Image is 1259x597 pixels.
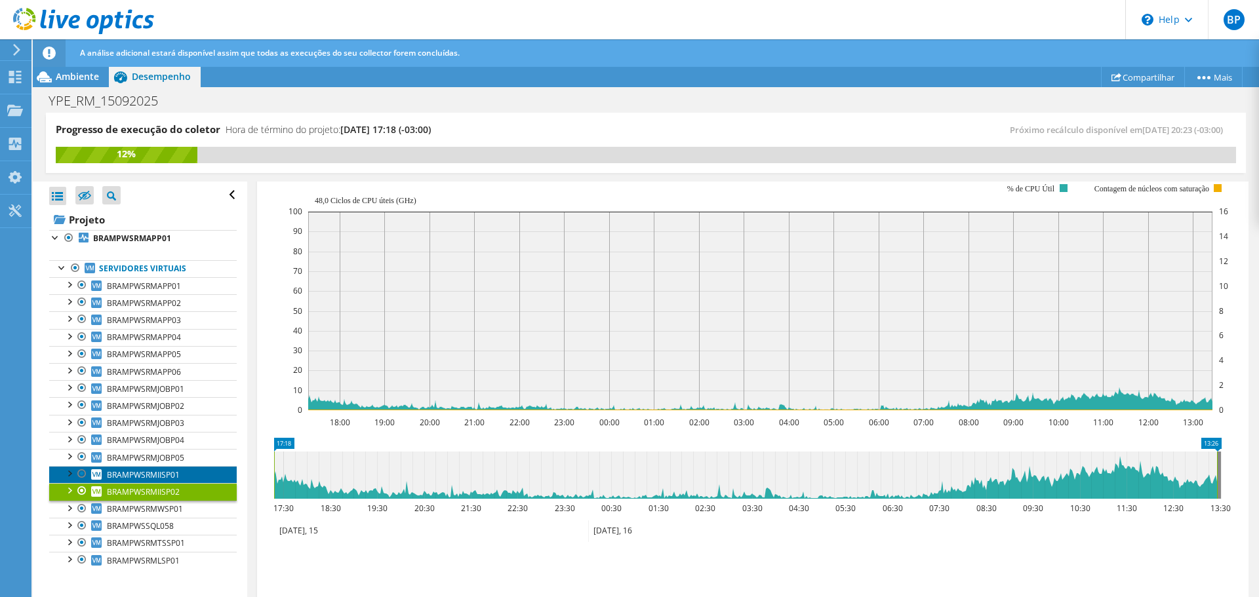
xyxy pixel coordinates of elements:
a: BRAMPWSRMTSSP01 [49,535,237,552]
span: Próximo recálculo disponível em [1010,124,1229,136]
text: 50 [293,305,302,317]
text: 18:30 [321,503,341,514]
text: 16 [1219,206,1228,217]
text: 02:00 [689,417,709,428]
text: 01:00 [644,417,664,428]
text: 00:00 [599,417,620,428]
text: 05:00 [824,417,844,428]
text: 100 [289,206,302,217]
a: BRAMPWSRMJOBP04 [49,432,237,449]
a: BRAMPWSRMJOBP05 [49,449,237,466]
a: BRAMPWSRMAPP01 [49,277,237,294]
span: BRAMPWSRMAPP04 [107,332,181,343]
a: Mais [1184,67,1243,87]
span: BRAMPWSRMIISP01 [107,469,180,480]
text: 60 [293,285,302,296]
a: BRAMPWSRMAPP05 [49,346,237,363]
span: BRAMPWSRMIISP02 [107,486,180,497]
text: 4 [1219,355,1224,366]
span: BRAMPWSRMAPP02 [107,298,181,309]
text: 20:00 [420,417,440,428]
text: 70 [293,265,302,277]
a: BRAMPWSRMAPP04 [49,329,237,346]
a: BRAMPWSRMIISP01 [49,466,237,483]
text: 90 [293,225,302,237]
span: Ambiente [56,70,99,83]
text: 08:00 [959,417,979,428]
span: BRAMPWSRMJOBP02 [107,400,184,412]
text: 04:00 [779,417,799,428]
text: 8 [1219,305,1224,317]
span: Desempenho [132,70,191,83]
a: BRAMPWSRMAPP03 [49,311,237,328]
text: 06:00 [869,417,889,428]
text: 01:30 [649,503,669,514]
text: 03:30 [742,503,763,514]
a: Compartilhar [1101,67,1185,87]
text: 12:30 [1163,503,1184,514]
a: Servidores virtuais [49,260,237,277]
text: 03:00 [734,417,754,428]
text: 20:30 [414,503,435,514]
text: 04:30 [789,503,809,514]
text: 12:00 [1138,417,1159,428]
text: % de CPU Útil [1007,184,1055,193]
text: 10:00 [1049,417,1069,428]
text: 40 [293,325,302,336]
text: 21:30 [461,503,481,514]
text: 19:00 [374,417,395,428]
a: BRAMPWSRMIISP02 [49,483,237,500]
a: BRAMPWSRMAPP02 [49,294,237,311]
span: BRAMPWSRMJOBP05 [107,452,184,463]
text: 23:30 [555,503,575,514]
a: Projeto [49,209,237,230]
div: 12% [56,147,197,161]
text: 07:30 [929,503,949,514]
text: 0 [298,404,302,415]
text: 80 [293,246,302,257]
a: BRAMPWSRMWSP01 [49,501,237,518]
span: BRAMPWSSQL058 [107,520,174,531]
text: 18:00 [330,417,350,428]
a: BRAMPWSRMAPP06 [49,363,237,380]
span: BRAMPWSRMJOBP01 [107,383,184,395]
span: BRAMPWSRMAPP05 [107,349,181,360]
text: 0 [1219,404,1224,415]
text: 00:30 [601,503,622,514]
text: 02:30 [695,503,715,514]
text: 20 [293,364,302,376]
text: 17:30 [273,503,294,514]
text: 06:30 [883,503,903,514]
text: 11:00 [1093,417,1113,428]
text: 22:00 [510,417,530,428]
span: BRAMPWSRMJOBP03 [107,417,184,429]
text: 21:00 [464,417,485,428]
span: BP [1224,9,1245,30]
a: BRAMPWSRMLSP01 [49,552,237,569]
text: 09:00 [1003,417,1024,428]
text: 13:30 [1210,503,1231,514]
span: BRAMPWSRMAPP03 [107,315,181,326]
text: 6 [1219,330,1224,341]
span: A análise adicional estará disponível assim que todas as execuções do seu collector forem concluí... [80,47,460,58]
a: BRAMPWSRMJOBP02 [49,397,237,414]
span: [DATE] 17:18 (-03:00) [340,123,431,136]
span: [DATE] 20:23 (-03:00) [1142,124,1223,136]
text: 22:30 [508,503,528,514]
text: 05:30 [835,503,856,514]
text: 10 [293,385,302,396]
text: 19:30 [367,503,388,514]
text: 30 [293,345,302,356]
h4: Hora de término do projeto: [226,123,431,137]
span: BRAMPWSRMAPP06 [107,366,181,377]
text: 09:30 [1023,503,1043,514]
span: BRAMPWSRMTSSP01 [107,537,185,549]
text: 11:30 [1117,503,1137,514]
span: BRAMPWSRMAPP01 [107,280,181,292]
a: BRAMPWSRMJOBP01 [49,380,237,397]
text: 10 [1219,280,1228,292]
text: 12 [1219,256,1228,267]
span: BRAMPWSRMWSP01 [107,503,183,514]
a: BRAMPWSRMJOBP03 [49,415,237,432]
text: 13:00 [1183,417,1203,428]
